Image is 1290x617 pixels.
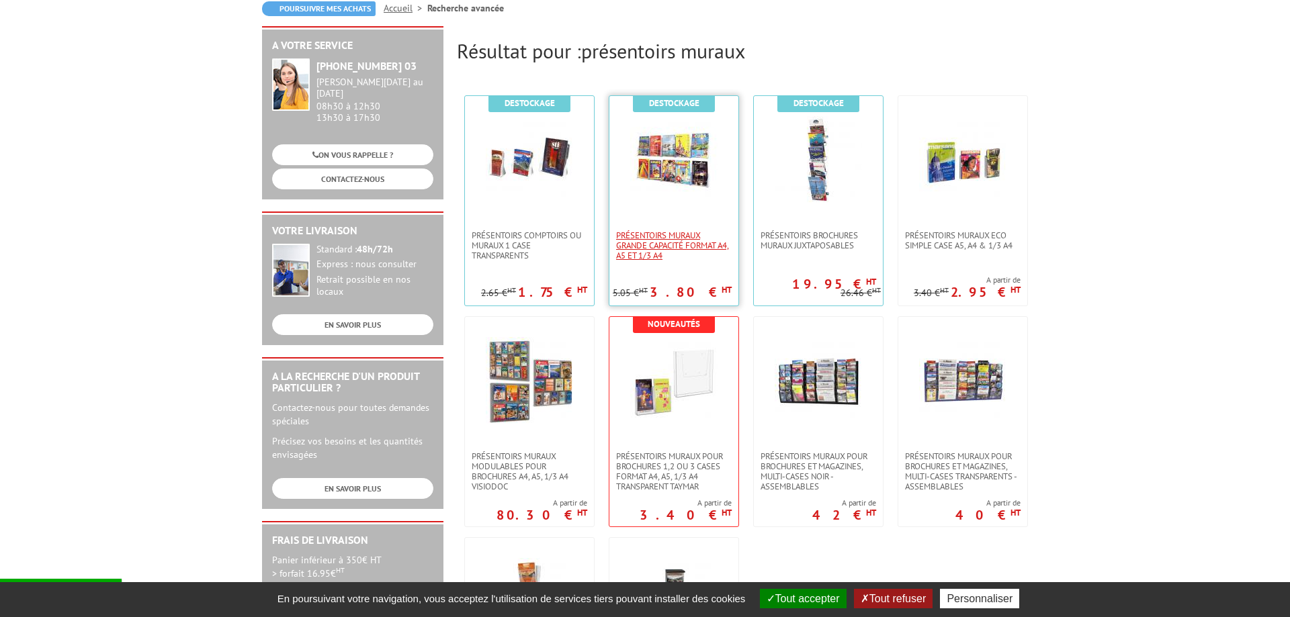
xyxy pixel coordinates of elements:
p: 3.80 € [650,288,732,296]
a: Présentoirs comptoirs ou muraux 1 case Transparents [465,230,594,260]
img: Présentoirs comptoirs ou muraux 1 case Transparents [486,116,573,203]
sup: HT [577,507,587,518]
span: PRÉSENTOIRS MURAUX POUR BROCHURES 1,2 OU 3 CASES FORMAT A4, A5, 1/3 A4 TRANSPARENT TAYMAR [616,451,732,491]
div: Retrait possible en nos locaux [316,274,433,298]
a: ON VOUS RAPPELLE ? [272,144,433,165]
h2: Votre livraison [272,225,433,237]
b: Destockage [793,97,844,109]
img: widget-livraison.jpg [272,244,310,297]
a: PRÉSENTOIRS MURAUX POUR BROCHURES ET MAGAZINES, MULTI-CASES TRANSPARENTS - ASSEMBLABLES [898,451,1027,491]
a: Poursuivre mes achats [262,1,376,16]
sup: HT [577,284,587,295]
b: Destockage [505,97,555,109]
div: Express : nous consulter [316,258,433,271]
button: Personnaliser (fenêtre modale) [940,589,1019,608]
p: 5.05 € [613,288,648,298]
p: 19.95 € [792,280,876,288]
sup: HT [872,285,881,295]
sup: HT [1010,507,1021,518]
span: PRÉSENTOIRS MURAUX POUR BROCHURES ET MAGAZINES, MULTI-CASES NOIR - ASSEMBLABLES [761,451,876,491]
img: Présentoirs brochures muraux juxtaposables [775,116,862,203]
a: PRÉSENTOIRS MURAUX POUR BROCHURES ET MAGAZINES, MULTI-CASES NOIR - ASSEMBLABLES [754,451,883,491]
img: PRÉSENTOIRS MURAUX GRANDE CAPACITÉ FORMAT A4, A5 ET 1/3 A4 [630,116,718,203]
p: 42 € [812,511,876,519]
div: Standard : [316,244,433,256]
sup: HT [336,565,345,575]
a: Présentoirs muraux modulables pour brochures A4, A5, 1/3 A4 VISIODOC [465,451,594,491]
p: 40 € [955,511,1021,519]
p: 3.40 € [914,288,949,298]
span: PRÉSENTOIRS MURAUX POUR BROCHURES ET MAGAZINES, MULTI-CASES TRANSPARENTS - ASSEMBLABLES [905,451,1021,491]
h2: Frais de Livraison [272,534,433,547]
sup: HT [866,507,876,518]
sup: HT [507,285,516,295]
a: PRÉSENTOIRS MURAUX POUR BROCHURES 1,2 OU 3 CASES FORMAT A4, A5, 1/3 A4 TRANSPARENT TAYMAR [609,451,738,491]
p: 1.75 € [518,288,587,296]
button: Tout accepter [760,589,847,608]
img: PRÉSENTOIRS MURAUX POUR BROCHURES ET MAGAZINES, MULTI-CASES TRANSPARENTS - ASSEMBLABLES [919,337,1006,424]
p: Panier inférieur à 350€ HT [272,553,433,580]
li: Recherche avancée [427,1,504,15]
img: widget-service.jpg [272,58,310,111]
h2: Résultat pour : [457,40,1028,62]
span: Présentoirs muraux modulables pour brochures A4, A5, 1/3 A4 VISIODOC [472,451,587,491]
h2: A la recherche d'un produit particulier ? [272,371,433,394]
sup: HT [722,507,732,518]
a: Accueil [384,2,427,14]
span: A partir de [812,497,876,508]
strong: [PHONE_NUMBER] 03 [316,59,417,73]
strong: 48h/72h [357,243,393,255]
a: EN SAVOIR PLUS [272,314,433,335]
span: présentoirs muraux [581,38,745,64]
a: CONTACTEZ-NOUS [272,169,433,189]
sup: HT [1010,284,1021,295]
img: PRÉSENTOIRS MURAUX POUR BROCHURES 1,2 OU 3 CASES FORMAT A4, A5, 1/3 A4 TRANSPARENT TAYMAR [630,337,718,424]
h2: A votre service [272,40,433,52]
a: PRÉSENTOIRS MURAUX GRANDE CAPACITÉ FORMAT A4, A5 ET 1/3 A4 [609,230,738,260]
div: 08h30 à 12h30 13h30 à 17h30 [316,77,433,123]
span: A partir de [497,497,587,508]
a: Présentoirs muraux Eco simple case A5, A4 & 1/3 A4 [898,230,1027,250]
sup: HT [639,285,648,295]
span: A partir de [914,275,1021,285]
p: Contactez-nous pour toutes demandes spéciales [272,401,433,428]
b: Destockage [649,97,699,109]
p: 80.30 € [497,511,587,519]
sup: HT [866,276,876,287]
sup: HT [940,285,949,295]
img: Présentoirs muraux modulables pour brochures A4, A5, 1/3 A4 VISIODOC [486,337,573,424]
img: PRÉSENTOIRS MURAUX POUR BROCHURES ET MAGAZINES, MULTI-CASES NOIR - ASSEMBLABLES [775,337,862,424]
p: 3.40 € [640,511,732,519]
span: Présentoirs muraux Eco simple case A5, A4 & 1/3 A4 [905,230,1021,250]
span: > forfait 16.95€ [272,567,345,579]
span: Présentoirs brochures muraux juxtaposables [761,230,876,250]
span: En poursuivant votre navigation, vous acceptez l'utilisation de services tiers pouvant installer ... [271,593,752,604]
button: Tout refuser [854,589,933,608]
span: A partir de [955,497,1021,508]
p: 2.95 € [951,288,1021,296]
a: EN SAVOIR PLUS [272,478,433,499]
span: Présentoirs comptoirs ou muraux 1 case Transparents [472,230,587,260]
p: Précisez vos besoins et les quantités envisagées [272,434,433,461]
p: 2.65 € [481,288,516,298]
span: PRÉSENTOIRS MURAUX GRANDE CAPACITÉ FORMAT A4, A5 ET 1/3 A4 [616,230,732,260]
p: 26.46 € [841,288,881,298]
a: Présentoirs brochures muraux juxtaposables [754,230,883,250]
b: Nouveautés [648,318,700,330]
span: A partir de [640,497,732,508]
div: [PERSON_NAME][DATE] au [DATE] [316,77,433,99]
img: Présentoirs muraux Eco simple case A5, A4 & 1/3 A4 [919,116,1006,203]
sup: HT [722,284,732,295]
